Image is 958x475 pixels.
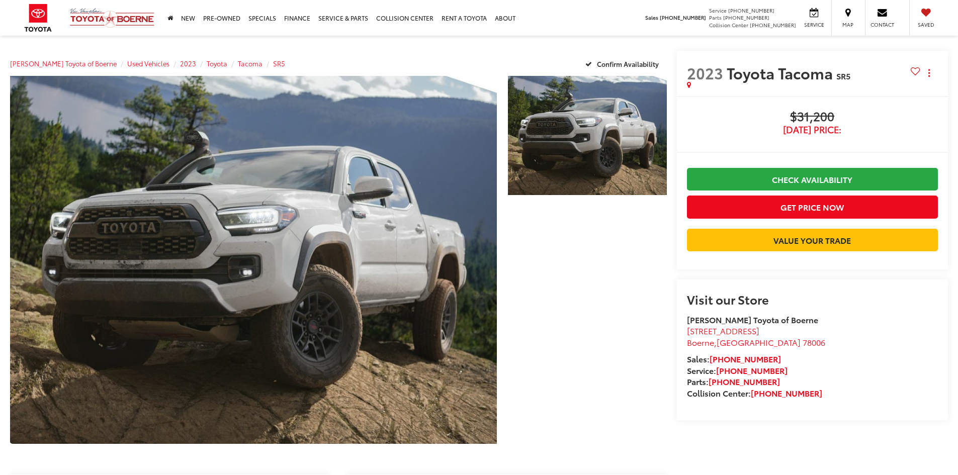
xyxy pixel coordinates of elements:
[5,74,501,446] img: 2023 Toyota Tacoma SR5
[69,8,155,28] img: Vic Vaughan Toyota of Boerne
[506,74,668,196] img: 2023 Toyota Tacoma SR5
[580,55,667,72] button: Confirm Availability
[687,336,714,348] span: Boerne
[645,14,658,21] span: Sales
[750,21,796,29] span: [PHONE_NUMBER]
[727,62,836,83] span: Toyota Tacoma
[709,14,722,21] span: Parts
[687,364,788,376] strong: Service:
[915,21,937,28] span: Saved
[687,229,938,251] a: Value Your Trade
[920,64,938,81] button: Actions
[709,7,727,14] span: Service
[716,364,788,376] a: [PHONE_NUMBER]
[273,59,285,68] a: SR5
[723,14,769,21] span: [PHONE_NUMBER]
[687,353,781,364] strong: Sales:
[127,59,169,68] a: Used Vehicles
[180,59,196,68] a: 2023
[687,168,938,191] a: Check Availability
[709,375,780,387] a: [PHONE_NUMBER]
[710,353,781,364] a: [PHONE_NUMBER]
[687,375,780,387] strong: Parts:
[238,59,263,68] a: Tacoma
[709,21,748,29] span: Collision Center
[660,14,706,21] span: [PHONE_NUMBER]
[837,21,859,28] span: Map
[687,125,938,135] span: [DATE] Price:
[687,325,825,348] a: [STREET_ADDRESS] Boerne,[GEOGRAPHIC_DATA] 78006
[508,76,667,195] a: Expand Photo 1
[207,59,227,68] a: Toyota
[687,110,938,125] span: $31,200
[687,314,818,325] strong: [PERSON_NAME] Toyota of Boerne
[597,59,659,68] span: Confirm Availability
[803,21,825,28] span: Service
[728,7,774,14] span: [PHONE_NUMBER]
[687,62,723,83] span: 2023
[687,336,825,348] span: ,
[687,387,822,399] strong: Collision Center:
[10,59,117,68] a: [PERSON_NAME] Toyota of Boerne
[687,293,938,306] h2: Visit our Store
[928,69,930,77] span: dropdown dots
[687,196,938,218] button: Get Price Now
[717,336,801,348] span: [GEOGRAPHIC_DATA]
[870,21,894,28] span: Contact
[751,387,822,399] a: [PHONE_NUMBER]
[10,76,497,444] a: Expand Photo 0
[836,70,850,81] span: SR5
[687,325,759,336] span: [STREET_ADDRESS]
[803,336,825,348] span: 78006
